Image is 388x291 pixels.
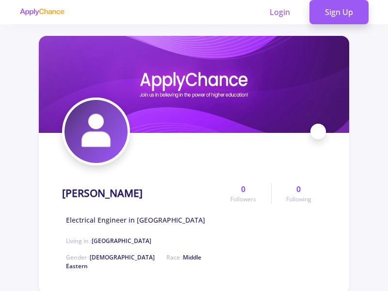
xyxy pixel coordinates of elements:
span: [DEMOGRAPHIC_DATA] [90,253,155,261]
span: Middle Eastern [66,253,201,270]
span: Gender : [66,253,155,261]
a: 0Following [271,183,326,204]
span: Race : [66,253,201,270]
span: Living in : [66,237,151,245]
img: Mojtabaa Moradycover image [39,36,349,133]
span: 0 [241,183,245,195]
span: Electrical Engineer in [GEOGRAPHIC_DATA] [66,215,205,225]
span: 0 [296,183,301,195]
img: applychance logo text only [19,8,65,16]
h1: [PERSON_NAME] [62,187,143,199]
span: Following [286,195,311,204]
span: Followers [230,195,256,204]
img: Mojtabaa Moradyavatar [65,100,128,163]
a: 0Followers [216,183,271,204]
span: [GEOGRAPHIC_DATA] [92,237,151,245]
